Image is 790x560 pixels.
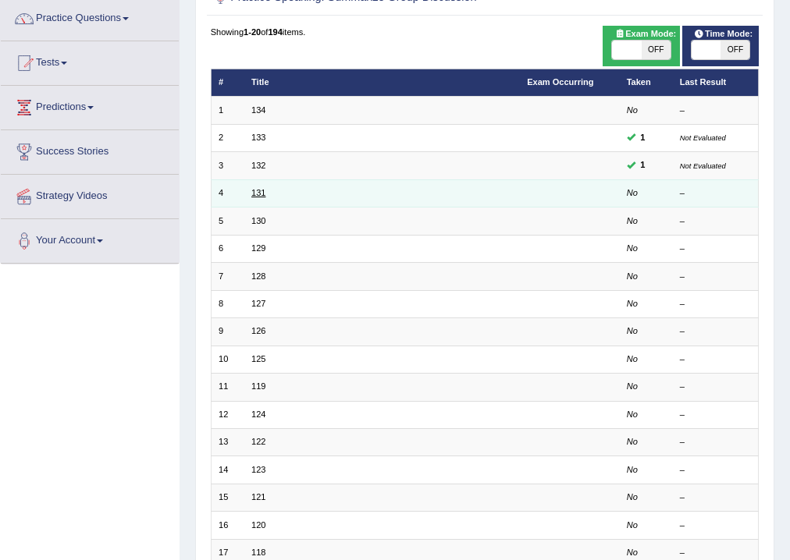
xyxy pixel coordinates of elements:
a: Your Account [1,219,179,258]
a: 128 [251,271,265,281]
a: 129 [251,243,265,253]
b: 194 [268,27,282,37]
em: No [627,409,638,419]
b: 1-20 [244,27,261,37]
a: 124 [251,409,265,419]
a: 122 [251,437,265,446]
div: – [680,353,751,366]
div: – [680,105,751,117]
a: 119 [251,381,265,391]
a: 118 [251,548,265,557]
span: OFF [721,41,749,59]
div: – [680,243,751,255]
td: 4 [211,179,244,207]
em: No [627,465,638,474]
a: Strategy Videos [1,175,179,214]
div: – [680,464,751,477]
td: 14 [211,456,244,484]
span: Exam Mode: [610,27,681,41]
em: No [627,381,638,391]
div: – [680,491,751,504]
th: Taken [619,69,672,96]
a: 134 [251,105,265,115]
td: 9 [211,318,244,346]
div: – [680,519,751,532]
em: No [627,492,638,502]
a: Predictions [1,86,179,125]
span: OFF [642,41,671,59]
em: No [627,437,638,446]
div: – [680,325,751,338]
th: Title [244,69,520,96]
th: # [211,69,244,96]
div: Showing of items. [211,26,760,38]
div: – [680,547,751,559]
em: No [627,188,638,197]
div: Show exams occurring in exams [603,26,679,66]
a: 123 [251,465,265,474]
a: 125 [251,354,265,363]
td: 3 [211,152,244,179]
td: 8 [211,290,244,317]
a: Exam Occurring [527,77,593,87]
em: No [627,105,638,115]
div: – [680,298,751,310]
a: 126 [251,326,265,335]
a: 132 [251,161,265,170]
em: No [627,548,638,557]
td: 5 [211,207,244,235]
th: Last Result [672,69,759,96]
div: – [680,215,751,228]
em: No [627,271,638,281]
a: 127 [251,299,265,308]
em: No [627,520,638,530]
a: Tests [1,41,179,80]
em: No [627,354,638,363]
td: 13 [211,429,244,456]
td: 12 [211,401,244,428]
em: No [627,216,638,225]
div: – [680,381,751,393]
div: – [680,436,751,448]
div: – [680,187,751,200]
a: 121 [251,492,265,502]
a: 120 [251,520,265,530]
td: 6 [211,235,244,262]
em: No [627,299,638,308]
span: You can still take this question [635,131,650,145]
td: 16 [211,512,244,539]
div: – [680,271,751,283]
a: 130 [251,216,265,225]
td: 10 [211,346,244,373]
div: – [680,409,751,421]
em: No [627,243,638,253]
td: 1 [211,97,244,124]
a: 131 [251,188,265,197]
small: Not Evaluated [680,161,726,170]
td: 11 [211,374,244,401]
td: 2 [211,124,244,151]
a: Success Stories [1,130,179,169]
span: You can still take this question [635,158,650,172]
small: Not Evaluated [680,133,726,142]
em: No [627,326,638,335]
a: 133 [251,133,265,142]
td: 7 [211,263,244,290]
td: 15 [211,484,244,511]
span: Time Mode: [689,27,757,41]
